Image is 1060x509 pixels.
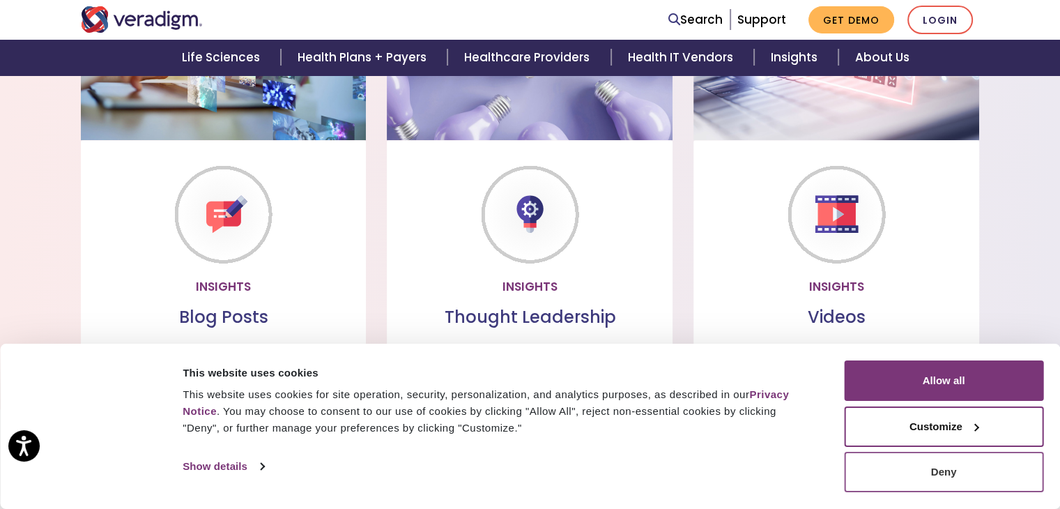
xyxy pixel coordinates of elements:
a: About Us [838,40,926,75]
a: Login [907,6,973,34]
button: Allow all [844,360,1043,401]
a: Health IT Vendors [611,40,754,75]
div: This website uses cookies [183,365,813,381]
iframe: Drift Chat Widget [990,439,1043,492]
div: This website uses cookies for site operation, security, personalization, and analytics purposes, ... [183,386,813,436]
a: Life Sciences [165,40,281,75]
img: Veradigm logo [81,6,203,33]
a: Show details [183,456,263,477]
a: Healthcare Providers [447,40,610,75]
a: Health Plans + Payers [281,40,447,75]
a: Search [668,10,723,29]
h3: Blog Posts [92,307,355,328]
a: Support [737,11,786,28]
h3: Videos [705,307,968,328]
h3: Thought Leadership [398,307,661,328]
a: Insights [754,40,838,75]
a: Get Demo [808,6,894,33]
button: Deny [844,452,1043,492]
p: Insights [705,278,968,296]
p: Insights [398,278,661,296]
p: Insights [92,278,355,296]
button: Customize [844,407,1043,447]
